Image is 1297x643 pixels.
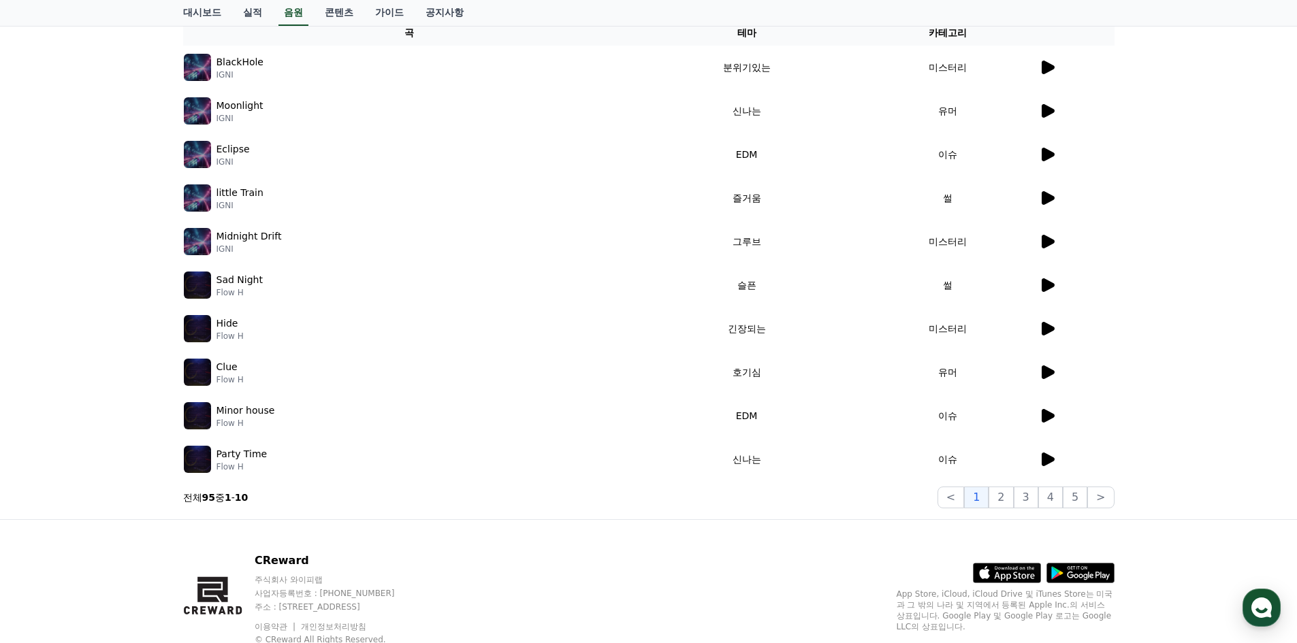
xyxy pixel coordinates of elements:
[858,394,1038,438] td: 이슈
[217,273,263,287] p: Sad Night
[1063,487,1087,508] button: 5
[255,574,421,585] p: 주식회사 와이피랩
[184,141,211,168] img: music
[635,438,859,481] td: 신나는
[217,55,263,69] p: BlackHole
[938,487,964,508] button: <
[217,142,250,156] p: Eclipse
[184,359,211,386] img: music
[202,492,215,503] strong: 95
[184,271,211,299] img: music
[897,589,1115,632] p: App Store, iCloud, iCloud Drive 및 iTunes Store는 미국과 그 밖의 나라 및 지역에서 등록된 Apple Inc.의 서비스 상표입니다. Goo...
[183,491,249,504] p: 전체 중 -
[858,307,1038,350] td: 미스터리
[235,492,248,503] strong: 10
[4,431,90,465] a: 홈
[964,487,989,508] button: 1
[225,492,231,503] strong: 1
[184,446,211,473] img: music
[858,20,1038,46] th: 카테고리
[184,97,211,125] img: music
[635,20,859,46] th: 테마
[255,622,298,631] a: 이용약관
[184,228,211,255] img: music
[210,452,227,463] span: 설정
[635,89,859,133] td: 신나는
[217,403,275,418] p: Minor house
[635,220,859,263] td: 그루브
[635,46,859,89] td: 분위기있는
[125,452,141,463] span: 대화
[217,244,282,254] p: IGNI
[858,438,1038,481] td: 이슈
[858,176,1038,220] td: 썰
[217,374,244,385] p: Flow H
[858,89,1038,133] td: 유머
[217,229,282,244] p: Midnight Drift
[255,588,421,599] p: 사업자등록번호 : [PHONE_NUMBER]
[217,316,238,331] p: Hide
[858,263,1038,307] td: 썰
[90,431,176,465] a: 대화
[217,418,275,429] p: Flow H
[255,553,421,569] p: CReward
[43,452,51,463] span: 홈
[217,200,263,211] p: IGNI
[217,186,263,200] p: little Train
[858,220,1038,263] td: 미스터리
[1038,487,1063,508] button: 4
[255,601,421,612] p: 주소 : [STREET_ADDRESS]
[989,487,1013,508] button: 2
[1014,487,1038,508] button: 3
[217,331,244,342] p: Flow H
[184,315,211,342] img: music
[217,360,238,374] p: Clue
[635,394,859,438] td: EDM
[184,54,211,81] img: music
[1087,487,1114,508] button: >
[635,133,859,176] td: EDM
[217,156,250,167] p: IGNI
[858,350,1038,394] td: 유머
[176,431,261,465] a: 설정
[217,113,263,124] p: IGNI
[217,287,263,298] p: Flow H
[217,461,268,472] p: Flow H
[635,263,859,307] td: 슬픈
[301,622,366,631] a: 개인정보처리방침
[217,99,263,113] p: Moonlight
[635,176,859,220] td: 즐거움
[635,350,859,394] td: 호기심
[635,307,859,350] td: 긴장되는
[217,69,263,80] p: IGNI
[183,20,635,46] th: 곡
[858,133,1038,176] td: 이슈
[184,402,211,429] img: music
[217,447,268,461] p: Party Time
[184,184,211,212] img: music
[858,46,1038,89] td: 미스터리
